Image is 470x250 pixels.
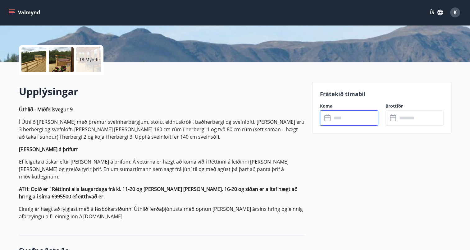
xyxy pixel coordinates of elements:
p: Einnig er hægt að fylgjast með á fésbókarsíðunni Úthlíð ferðaþjónusta með opnun [PERSON_NAME] árs... [19,205,305,220]
button: menu [7,7,43,18]
h2: Upplýsingar [19,85,305,98]
p: Ef leigutaki óskar eftir [PERSON_NAME] á þrifum: Á veturna er hægt að koma við í Réttinni á leiði... [19,158,305,180]
strong: [PERSON_NAME] á þrifum [19,146,79,153]
p: +13 Myndir [77,57,100,63]
button: K [448,5,463,20]
label: Koma [320,103,378,109]
label: Brottför [386,103,444,109]
strong: Úthlíð - Miðfellsvegur 9 [19,106,73,113]
button: ÍS [427,7,446,18]
p: Í Úthlíð [PERSON_NAME] með þremur svefnherbergjum, stofu, eldhúskróki, baðherbergi og svefnlofti.... [19,118,305,141]
span: K [454,9,457,16]
strong: ATH: Opið er í Réttinni alla laugardaga frá kl. 11-20 og [PERSON_NAME] [PERSON_NAME]. 16-20 og sí... [19,186,298,200]
p: Frátekið tímabil [320,90,444,98]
